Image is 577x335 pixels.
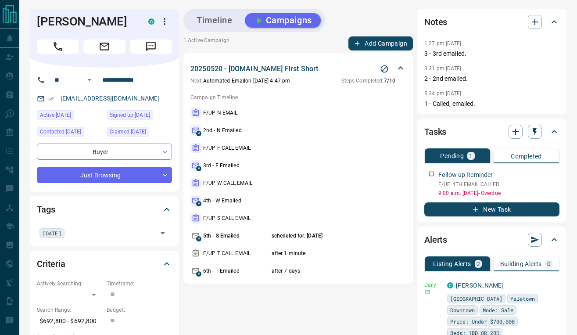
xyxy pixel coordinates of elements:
[245,13,321,28] button: Campaigns
[196,236,201,241] span: A
[107,280,172,288] p: Timeframe:
[130,40,172,54] span: Message
[40,111,71,119] span: Active [DATE]
[424,99,559,108] p: 1 - Called, emailed.
[110,111,150,119] span: Signed up [DATE]
[341,78,384,84] span: Steps Completed:
[37,314,102,328] p: $692,800 - $692,800
[37,253,172,274] div: Criteria
[424,229,559,250] div: Alerts
[469,153,473,159] p: 1
[348,36,413,50] button: Add Campaign
[190,78,203,84] span: Next:
[37,40,79,54] span: Call
[424,202,559,216] button: New Task
[203,214,269,222] p: F/UP S CALL EMAIL
[424,40,462,47] p: 1:27 pm [DATE]
[450,317,515,326] span: Price: Under $700,000
[40,127,81,136] span: Contacted [DATE]
[272,249,382,257] p: after 1 minute
[37,280,102,288] p: Actively Searching:
[378,62,391,76] button: Stop Campaign
[424,15,447,29] h2: Notes
[424,90,462,97] p: 5:34 pm [DATE]
[500,261,542,267] p: Building Alerts
[424,11,559,32] div: Notes
[107,110,172,122] div: Sun Sep 07 2025
[37,202,55,216] h2: Tags
[43,229,61,238] span: [DATE]
[190,94,406,101] p: Campaign Timeline
[438,189,559,197] p: 9:00 a.m. [DATE] - Overdue
[110,127,146,136] span: Claimed [DATE]
[438,180,559,188] p: F/UP 4TH EMAIL CALLED
[37,144,172,160] div: Buyer
[510,294,535,303] span: Yaletown
[272,267,382,275] p: after 7 days
[424,233,447,247] h2: Alerts
[424,65,462,72] p: 3:31 pm [DATE]
[203,249,269,257] p: F/UP T CALL EMAIL
[190,77,290,85] p: Automated Email on [DATE] 4:47 pm
[37,127,102,139] div: Sun Sep 07 2025
[196,131,201,136] span: A
[61,95,160,102] a: [EMAIL_ADDRESS][DOMAIN_NAME]
[183,36,229,50] p: 1 Active Campaign
[37,306,102,314] p: Search Range:
[107,127,172,139] div: Sun Sep 07 2025
[424,289,430,295] svg: Email
[196,166,201,171] span: A
[341,77,395,85] p: 7 / 10
[203,126,269,134] p: 2nd - N Emailed
[48,96,54,102] svg: Email Verified
[511,153,542,159] p: Completed
[37,199,172,220] div: Tags
[447,282,453,288] div: condos.ca
[188,13,241,28] button: Timeline
[37,257,65,271] h2: Criteria
[107,306,172,314] p: Budget:
[424,74,559,83] p: 2 - 2nd emailed.
[483,306,513,314] span: Mode: Sale
[433,261,471,267] p: Listing Alerts
[203,179,269,187] p: F/UP W CALL EMAIL
[148,18,154,25] div: condos.ca
[424,121,559,142] div: Tasks
[203,109,269,117] p: F/UP N EMAIL
[424,125,446,139] h2: Tasks
[424,49,559,58] p: 3 - 3rd emailed.
[83,40,125,54] span: Email
[203,144,269,152] p: F/UP F CALL EMAIL
[190,62,406,86] div: 20250520 - [DOMAIN_NAME] First ShortStop CampaignNext:Automated Emailon [DATE] 4:47 pmSteps Compl...
[37,110,102,122] div: Sun Sep 07 2025
[440,153,464,159] p: Pending
[157,227,169,239] button: Open
[456,282,504,289] a: [PERSON_NAME]
[196,201,201,206] span: A
[424,281,442,289] p: Daily
[196,271,201,277] span: A
[203,232,269,240] p: 5th - S Emailed
[438,170,493,180] p: Follow up Reminder
[477,261,480,267] p: 2
[203,162,269,169] p: 3rd - F Emailed
[547,261,551,267] p: 0
[450,306,475,314] span: Downtown
[84,75,95,85] button: Open
[203,267,269,275] p: 6th - T Emailed
[203,197,269,205] p: 4th - W Emailed
[272,232,382,240] p: scheduled for: [DATE]
[190,64,318,74] p: 20250520 - [DOMAIN_NAME] First Short
[37,167,172,183] div: Just Browsing
[37,14,135,29] h1: [PERSON_NAME]
[450,294,502,303] span: [GEOGRAPHIC_DATA]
